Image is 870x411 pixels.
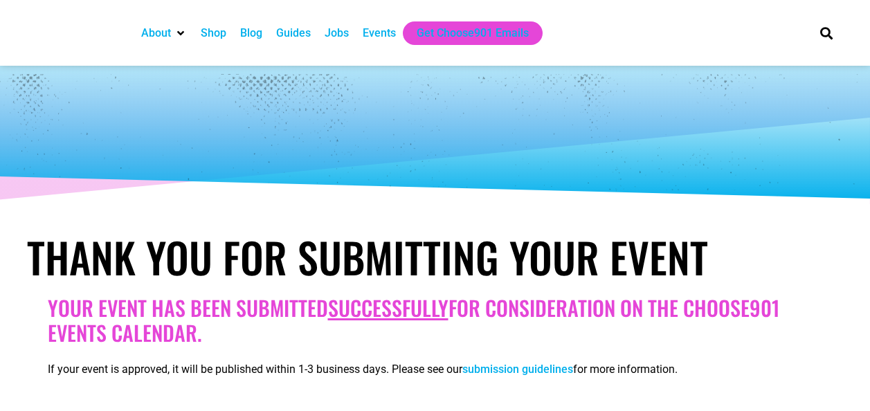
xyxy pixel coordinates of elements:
[27,232,844,282] h1: Thank You for Submitting Your Event
[134,21,796,45] nav: Main nav
[325,25,349,42] a: Jobs
[328,292,448,323] u: successfully
[363,25,396,42] a: Events
[276,25,311,42] a: Guides
[240,25,262,42] a: Blog
[48,363,678,376] span: If your event is approved, it will be published within 1-3 business days. Please see our for more...
[201,25,226,42] a: Shop
[134,21,194,45] div: About
[141,25,171,42] a: About
[417,25,529,42] a: Get Choose901 Emails
[815,21,837,44] div: Search
[462,363,573,376] a: submission guidelines
[48,295,823,345] h2: Your Event has been submitted for consideration on the Choose901 events calendar.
